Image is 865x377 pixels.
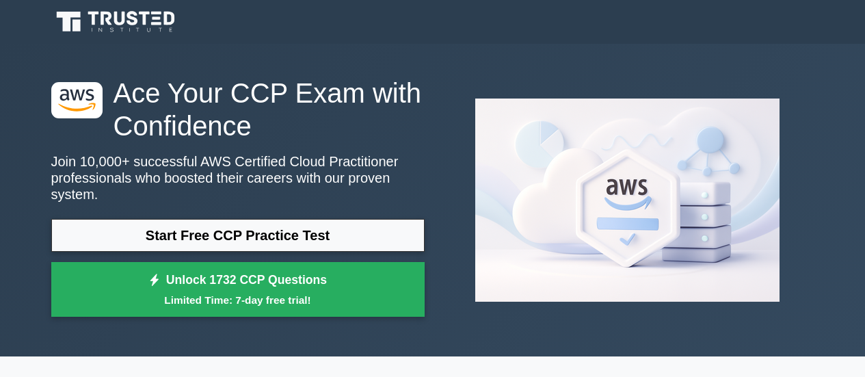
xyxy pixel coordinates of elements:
[51,262,425,317] a: Unlock 1732 CCP QuestionsLimited Time: 7-day free trial!
[51,77,425,142] h1: Ace Your CCP Exam with Confidence
[51,219,425,252] a: Start Free CCP Practice Test
[464,88,790,313] img: AWS Certified Cloud Practitioner Preview
[51,153,425,203] p: Join 10,000+ successful AWS Certified Cloud Practitioner professionals who boosted their careers ...
[68,292,408,308] small: Limited Time: 7-day free trial!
